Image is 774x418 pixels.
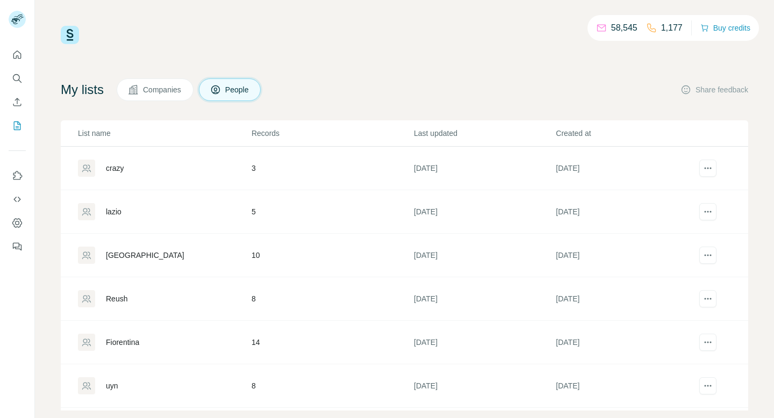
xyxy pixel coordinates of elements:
[106,250,184,261] div: [GEOGRAPHIC_DATA]
[699,290,716,307] button: actions
[251,234,413,277] td: 10
[413,364,555,408] td: [DATE]
[225,84,250,95] span: People
[251,321,413,364] td: 14
[251,190,413,234] td: 5
[61,81,104,98] h4: My lists
[413,321,555,364] td: [DATE]
[9,92,26,112] button: Enrich CSV
[106,163,124,174] div: crazy
[413,190,555,234] td: [DATE]
[9,116,26,135] button: My lists
[661,21,683,34] p: 1,177
[9,166,26,185] button: Use Surfe on LinkedIn
[251,364,413,408] td: 8
[9,237,26,256] button: Feedback
[9,45,26,64] button: Quick start
[699,377,716,394] button: actions
[555,364,697,408] td: [DATE]
[413,147,555,190] td: [DATE]
[555,321,697,364] td: [DATE]
[555,190,697,234] td: [DATE]
[699,160,716,177] button: actions
[555,234,697,277] td: [DATE]
[680,84,748,95] button: Share feedback
[414,128,555,139] p: Last updated
[143,84,182,95] span: Companies
[78,128,250,139] p: List name
[9,69,26,88] button: Search
[555,277,697,321] td: [DATE]
[699,247,716,264] button: actions
[251,147,413,190] td: 3
[555,147,697,190] td: [DATE]
[251,277,413,321] td: 8
[61,26,79,44] img: Surfe Logo
[9,213,26,233] button: Dashboard
[106,293,127,304] div: Reush
[699,203,716,220] button: actions
[611,21,637,34] p: 58,545
[413,234,555,277] td: [DATE]
[106,206,121,217] div: lazio
[252,128,413,139] p: Records
[699,334,716,351] button: actions
[700,20,750,35] button: Buy credits
[9,190,26,209] button: Use Surfe API
[106,380,118,391] div: uyn
[556,128,697,139] p: Created at
[413,277,555,321] td: [DATE]
[106,337,139,348] div: Fiorentina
